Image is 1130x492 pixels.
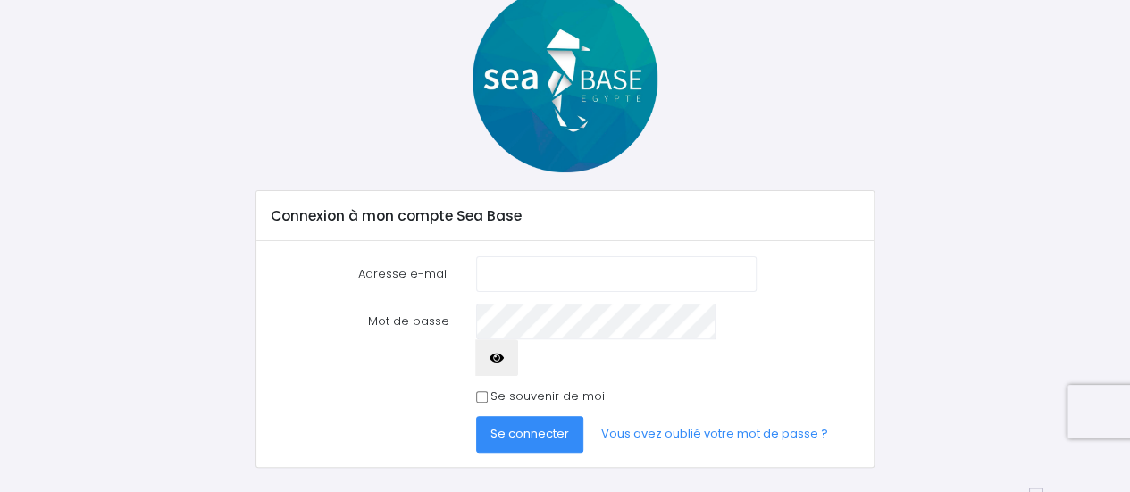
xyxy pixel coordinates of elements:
label: Se souvenir de moi [490,388,605,405]
label: Mot de passe [257,304,463,376]
span: Se connecter [490,425,569,442]
label: Adresse e-mail [257,256,463,292]
div: Connexion à mon compte Sea Base [256,191,874,241]
button: Se connecter [476,416,583,452]
a: Vous avez oublié votre mot de passe ? [587,416,842,452]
